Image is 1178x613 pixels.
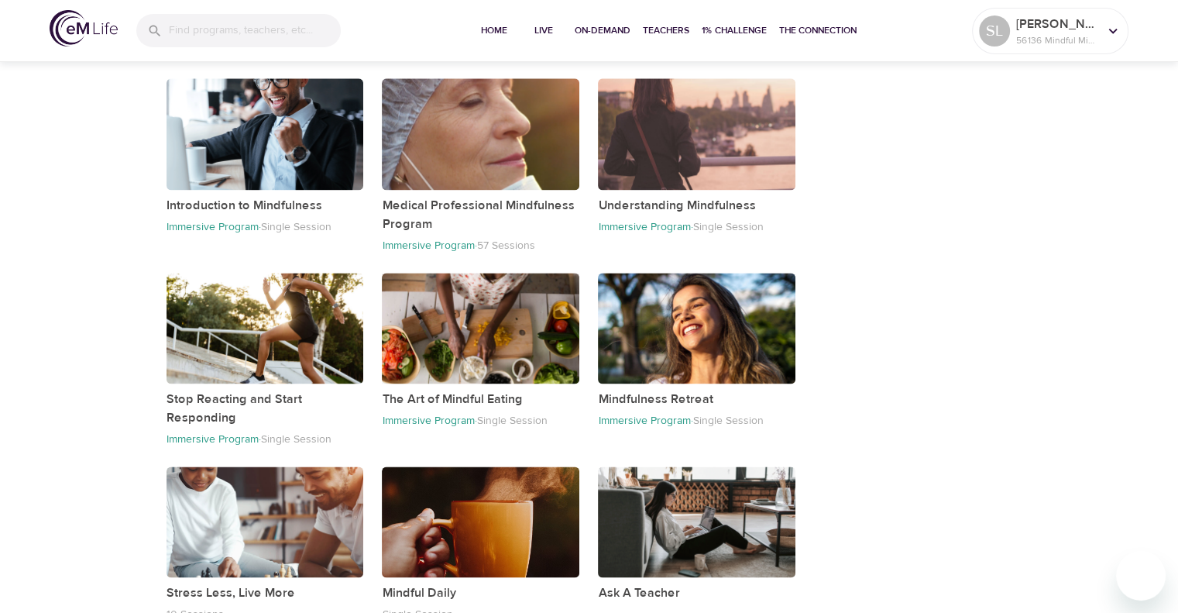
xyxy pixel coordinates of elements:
span: Home [476,22,513,39]
p: Single Session [261,432,331,446]
iframe: Button to launch messaging window [1116,551,1166,601]
p: Understanding Mindfulness [598,196,795,215]
p: 57 Sessions [476,239,534,253]
p: Immersive Program · [167,220,261,234]
p: Mindfulness Retreat [598,390,795,408]
p: Single Session [692,414,763,428]
p: Stop Reacting and Start Responding [167,390,364,427]
span: Teachers [643,22,689,39]
p: Medical Professional Mindfulness Program [382,196,579,233]
p: [PERSON_NAME] [1016,15,1098,33]
p: 56136 Mindful Minutes [1016,33,1098,47]
p: Mindful Daily [382,584,579,602]
span: On-Demand [575,22,630,39]
span: 1% Challenge [702,22,767,39]
div: SL [979,15,1010,46]
p: Immersive Program · [382,414,476,428]
p: Immersive Program · [598,220,692,234]
span: Live [525,22,562,39]
img: logo [50,10,118,46]
p: Immersive Program · [598,414,692,428]
p: Single Session [692,220,763,234]
p: Stress Less, Live More [167,584,364,602]
p: Introduction to Mindfulness [167,196,364,215]
input: Find programs, teachers, etc... [169,14,341,47]
p: Immersive Program · [382,239,476,253]
p: Single Session [261,220,331,234]
p: The Art of Mindful Eating [382,390,579,408]
p: Single Session [476,414,547,428]
p: Ask A Teacher [598,584,795,602]
span: The Connection [779,22,857,39]
p: Immersive Program · [167,432,261,446]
